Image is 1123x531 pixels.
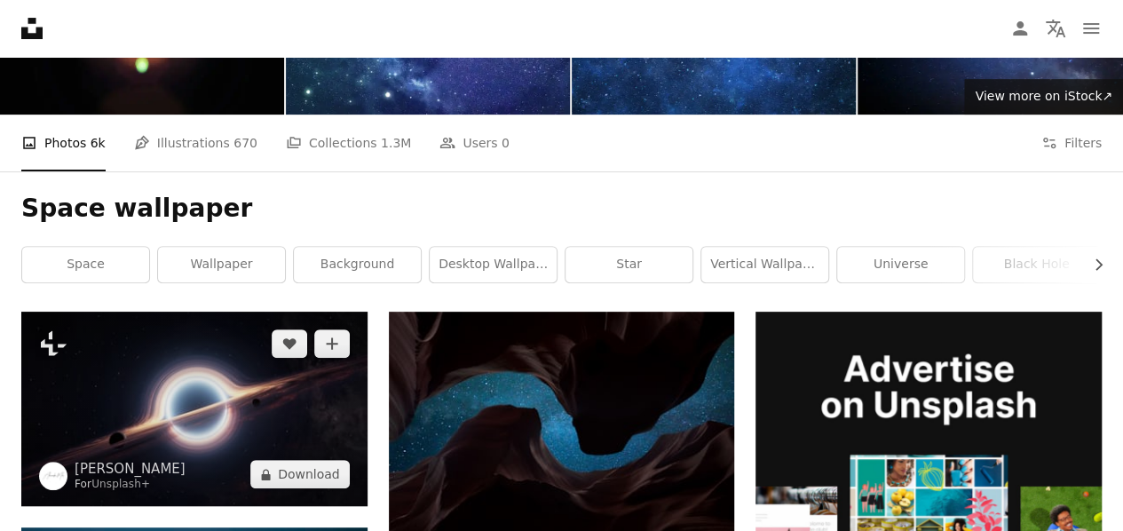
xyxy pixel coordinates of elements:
[294,247,421,282] a: background
[430,247,557,282] a: desktop wallpaper
[1073,11,1109,46] button: Menu
[701,247,828,282] a: vertical wallpaper
[975,89,1112,103] span: View more on iStock ↗
[21,312,368,506] img: an artist's impression of a black hole in space
[1002,11,1038,46] a: Log in / Sign up
[91,478,150,490] a: Unsplash+
[21,18,43,39] a: Home — Unsplash
[565,247,692,282] a: star
[158,247,285,282] a: wallpaper
[75,478,186,492] div: For
[134,115,257,171] a: Illustrations 670
[1041,115,1102,171] button: Filters
[314,329,350,358] button: Add to Collection
[1082,247,1102,282] button: scroll list to the right
[233,133,257,153] span: 670
[22,247,149,282] a: space
[439,115,510,171] a: Users 0
[973,247,1100,282] a: black hole
[502,133,510,153] span: 0
[286,115,411,171] a: Collections 1.3M
[381,133,411,153] span: 1.3M
[837,247,964,282] a: universe
[250,460,350,488] button: Download
[964,79,1123,115] a: View more on iStock↗
[272,329,307,358] button: Like
[39,462,67,490] img: Go to Alexander Mils's profile
[1038,11,1073,46] button: Language
[21,400,368,416] a: an artist's impression of a black hole in space
[389,419,735,435] a: blue starry night
[21,193,1102,225] h1: Space wallpaper
[75,460,186,478] a: [PERSON_NAME]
